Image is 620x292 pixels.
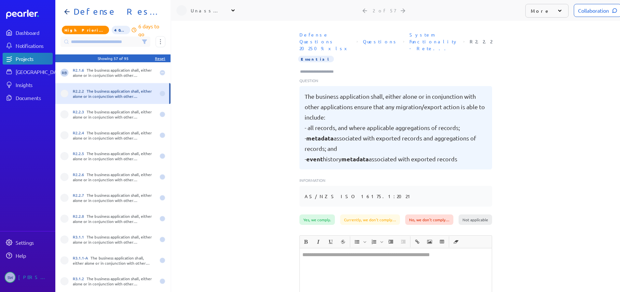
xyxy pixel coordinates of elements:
div: The business application shall, either alone or in conjunction with other applications, be able t... [73,276,156,286]
div: [GEOGRAPHIC_DATA] [16,68,64,75]
div: Help [16,252,52,259]
div: The business application shall, either alone or in conjunction with other applications be able to... [73,109,156,120]
div: The business application shall, either alone or in conjunction with other applications be able to... [73,130,156,140]
a: [GEOGRAPHIC_DATA] [3,66,53,78]
span: Priority [62,26,109,34]
h1: Defense Response 202509 [71,7,160,17]
span: Importance Essential [298,56,334,62]
span: event [306,155,323,163]
span: Decrease Indent [397,236,409,247]
button: Italic [313,236,324,247]
button: Insert table [436,236,448,247]
div: The business application shall, either alone or in conjunction with other applications be able to... [73,172,156,182]
span: R2.2.8 [73,213,87,219]
span: Insert link [411,236,423,247]
div: Notifications [16,42,52,49]
div: [PERSON_NAME] [18,272,51,283]
div: 2 of 57 [373,7,396,13]
a: Documents [3,92,53,104]
span: R2.2.2 [73,88,87,94]
p: Information [299,177,492,183]
div: No, we don't comply… [405,214,453,225]
a: SW[PERSON_NAME] [3,269,53,285]
button: Clear Formatting [450,236,462,247]
div: Reset [155,56,165,61]
span: 40% of Questions Completed [112,26,131,34]
a: Projects [3,53,53,65]
span: Italic [312,236,324,247]
span: metadata [306,134,334,142]
div: The business application shall, either alone or in conjunction with other applications allow reco... [73,151,156,161]
div: Unassigned [191,7,223,14]
span: Reference Number: R2.2.2 [467,36,495,48]
button: Increase Indent [385,236,396,247]
span: R2.2.3 [73,109,87,114]
div: Insights [16,81,52,88]
input: Type here to add tags [299,68,340,75]
span: R3.1.1 [73,234,87,240]
span: R2.2.7 [73,193,87,198]
div: Not applicable [459,214,492,225]
span: R3.1.2 [73,276,87,281]
div: The business application shall, either alone or in conjunction with other applications ensure tha... [73,88,156,99]
span: Insert Ordered List [368,236,384,247]
div: The business application shall, either alone or in conjunction with other applications, ensure th... [73,234,156,245]
span: Steve Whittington [5,272,16,283]
div: Dashboard [16,29,52,36]
div: Showing 57 of 95 [98,56,129,61]
span: R2.2.6 [73,172,87,177]
div: Projects [16,55,52,62]
a: Dashboard [6,10,53,19]
pre: The business application shall, either alone or in conjunction with other applications ensure tha... [305,91,487,164]
div: Currently, we don't comply… [340,214,400,225]
span: Document: Defense Questions 202509.xlsx [297,29,354,54]
a: Help [3,250,53,261]
div: The business application shall, either alone or in conjunction with other applications if require... [73,67,156,78]
button: Insert Unordered List [351,236,363,247]
span: Insert Unordered List [351,236,367,247]
button: Strike through [338,236,349,247]
button: Insert Image [424,236,435,247]
span: R3.1.1-A [73,255,91,260]
span: R2.2.5 [73,151,87,156]
button: Bold [300,236,311,247]
div: The business application shall, either alone or in conjunction with other applications be designe... [73,193,156,203]
a: Insights [3,79,53,91]
div: Yes, we comply. [299,214,335,225]
span: Sheet: Questions [360,36,401,48]
div: Documents [16,95,52,101]
div: The business application shall, either alone or in conjunction with other applications support co... [73,213,156,224]
span: Increase Indent [385,236,397,247]
div: The business application shall, either alone or in conjunction with other applications, enable co... [73,255,156,266]
a: Notifications [3,40,53,51]
span: Strike through [337,236,349,247]
button: Insert link [412,236,423,247]
button: Insert Ordered List [368,236,379,247]
span: Clear Formatting [450,236,462,247]
pre: AS/NZS ISO 16175.1:2021 [305,191,413,201]
span: Ryan Baird [61,69,68,77]
span: R2.1.6 [73,67,87,73]
p: More [531,7,550,14]
button: Underline [325,236,336,247]
span: Section: System Functionality - Retention and disposition - Records, migration and export [407,29,461,54]
p: Question [299,78,492,83]
span: R2.2.4 [73,130,87,135]
span: Bold [300,236,312,247]
span: metadata [341,155,369,163]
div: Settings [16,239,52,246]
a: Settings [3,237,53,248]
p: 6 days to go [138,22,165,38]
span: Insert table [436,236,448,247]
a: Dashboard [3,27,53,38]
